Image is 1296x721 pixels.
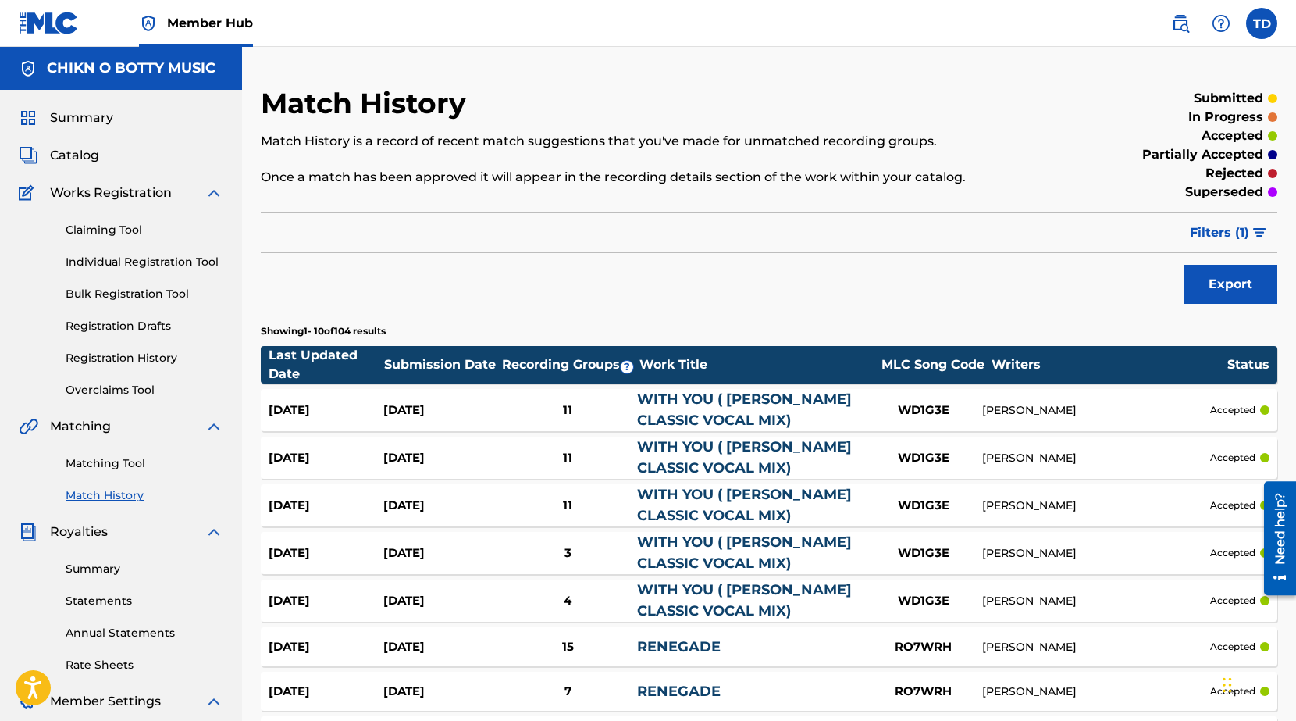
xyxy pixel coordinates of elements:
div: Work Title [639,355,875,374]
a: Claiming Tool [66,222,223,238]
a: WITH YOU ( [PERSON_NAME] CLASSIC VOCAL MIX) [637,486,852,524]
a: Bulk Registration Tool [66,286,223,302]
div: Recording Groups [500,355,639,374]
span: Works Registration [50,184,172,202]
button: Filters (1) [1180,213,1277,252]
p: superseded [1185,183,1263,202]
div: [DATE] [383,449,498,467]
div: [PERSON_NAME] [982,498,1210,514]
div: WD1G3E [865,402,982,419]
div: [PERSON_NAME] [982,593,1210,609]
img: MLC Logo [19,12,79,34]
a: Public Search [1165,8,1196,39]
img: Member Settings [19,692,37,711]
p: Once a match has been approved it will appear in the recording details section of the work within... [261,168,1044,187]
a: Annual Statements [66,625,223,641]
img: expand [205,417,223,436]
div: 3 [499,544,637,562]
div: 4 [499,592,637,610]
div: Last Updated Date [269,346,384,384]
p: Showing 1 - 10 of 104 results [261,324,386,338]
img: expand [205,184,223,202]
div: RO7WRH [865,683,982,701]
div: WD1G3E [865,592,982,610]
span: Summary [50,109,113,127]
p: Match History is a record of recent match suggestions that you've made for unmatched recording gr... [261,132,1044,151]
div: [DATE] [383,638,498,656]
p: accepted [1210,451,1255,465]
p: rejected [1205,164,1263,183]
div: Status [1227,355,1269,374]
div: RO7WRH [865,638,982,656]
div: [DATE] [383,402,498,419]
img: Accounts [19,59,37,78]
img: help [1212,14,1230,33]
h5: CHIKN O BOTTY MUSIC [47,59,215,77]
div: Help [1205,8,1237,39]
span: ? [621,361,633,373]
a: Matching Tool [66,455,223,472]
div: [DATE] [269,402,383,419]
div: [DATE] [269,544,383,562]
img: Royalties [19,523,37,541]
iframe: Resource Center [1252,476,1296,601]
div: 11 [499,497,637,515]
a: Summary [66,561,223,577]
a: RENEGADE [637,638,721,655]
div: [PERSON_NAME] [982,545,1210,562]
img: Matching [19,417,38,436]
a: Individual Registration Tool [66,254,223,270]
div: WD1G3E [865,544,982,562]
a: Registration Drafts [66,318,223,334]
a: WITH YOU ( [PERSON_NAME] CLASSIC VOCAL MIX) [637,438,852,477]
div: Writers [992,355,1227,374]
a: WITH YOU ( [PERSON_NAME] CLASSIC VOCAL MIX) [637,534,852,572]
div: 7 [499,683,637,701]
div: [DATE] [383,544,498,562]
div: [DATE] [269,592,383,610]
img: expand [205,692,223,711]
a: Statements [66,593,223,609]
span: Member Settings [50,692,161,711]
div: [PERSON_NAME] [982,402,1210,419]
div: Drag [1223,662,1232,709]
p: submitted [1194,89,1263,108]
div: [DATE] [269,449,383,467]
div: WD1G3E [865,497,982,515]
p: accepted [1210,498,1255,512]
img: filter [1253,228,1266,237]
p: accepted [1210,640,1255,654]
p: accepted [1210,546,1255,560]
div: 11 [499,402,637,419]
div: 11 [499,449,637,467]
span: Member Hub [167,14,253,32]
div: [DATE] [383,683,498,701]
span: Catalog [50,146,99,165]
iframe: Chat Widget [1218,646,1296,721]
img: expand [205,523,223,541]
a: CatalogCatalog [19,146,99,165]
a: RENEGADE [637,683,721,700]
a: Rate Sheets [66,657,223,673]
img: Summary [19,109,37,127]
p: accepted [1202,127,1263,145]
p: accepted [1210,594,1255,608]
span: Matching [50,417,111,436]
a: SummarySummary [19,109,113,127]
p: accepted [1210,403,1255,417]
div: WD1G3E [865,449,982,467]
button: Export [1184,265,1277,304]
a: Match History [66,487,223,504]
p: in progress [1188,108,1263,127]
h2: Match History [261,86,474,121]
div: User Menu [1246,8,1277,39]
img: search [1171,14,1190,33]
img: Works Registration [19,184,39,202]
a: WITH YOU ( [PERSON_NAME] CLASSIC VOCAL MIX) [637,391,852,429]
p: partially accepted [1142,145,1263,164]
a: Registration History [66,350,223,366]
a: WITH YOU ( [PERSON_NAME] CLASSIC VOCAL MIX) [637,581,852,619]
div: [DATE] [269,683,383,701]
div: [PERSON_NAME] [982,684,1210,700]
